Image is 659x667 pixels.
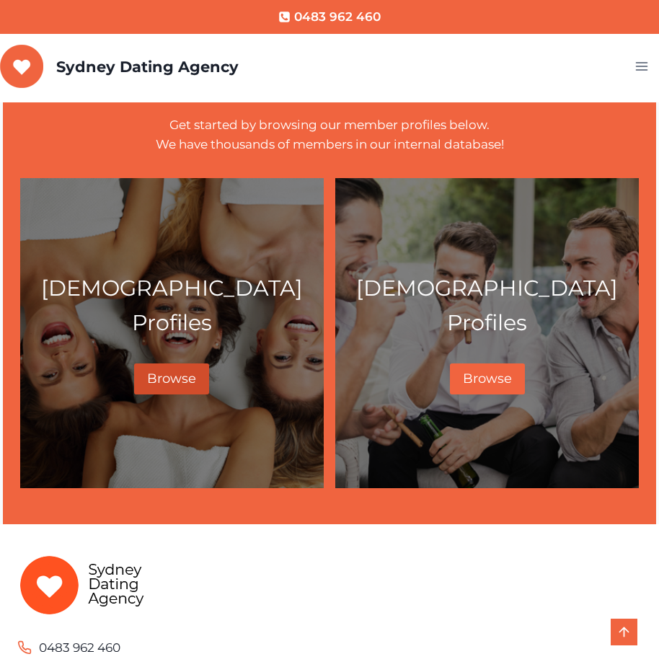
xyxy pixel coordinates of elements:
div: Sydney Dating Agency [56,58,239,76]
a: Browse [450,363,525,394]
span: 0483 962 460 [294,7,381,27]
a: 0483 962 460 [278,7,381,27]
p: Get started by browsing our member profiles below. We have thousands of members in our internal d... [20,115,640,154]
span: Browse [463,371,512,386]
p: [DEMOGRAPHIC_DATA] Profiles [32,271,311,341]
p: [DEMOGRAPHIC_DATA] Profiles [348,271,627,341]
a: 0483 962 460 [17,637,120,659]
button: Open menu [629,56,659,78]
span: Browse [147,371,196,386]
a: Scroll to top [611,619,637,645]
a: Browse [134,363,209,394]
span: 0483 962 460 [39,637,120,659]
